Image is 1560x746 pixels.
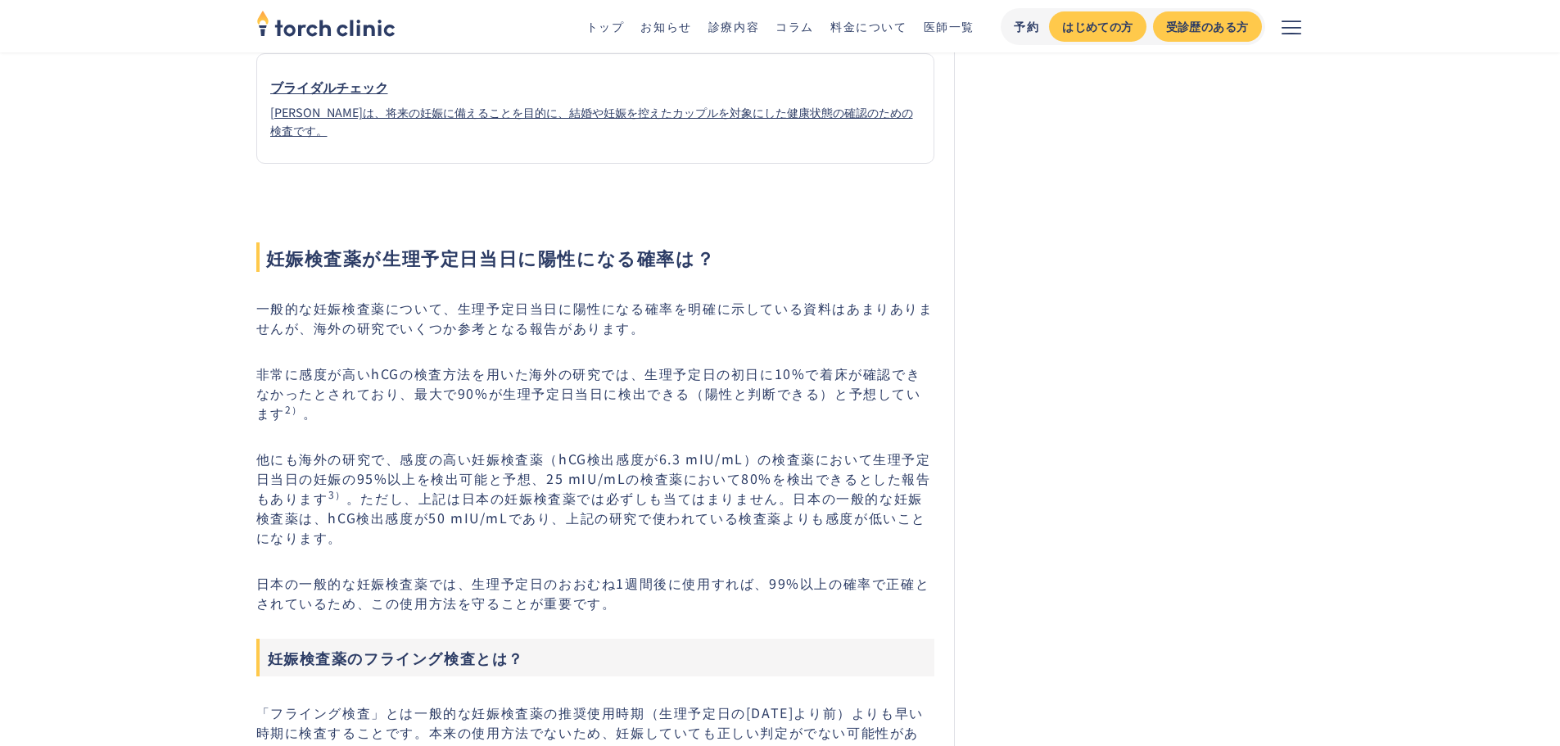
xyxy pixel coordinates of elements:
[830,18,907,34] a: 料金について
[285,402,303,416] sup: 2）
[256,298,935,337] p: 一般的な妊娠検査薬について、生理予定日当日に陽性になる確率を明確に示している資料はあまりありませんが、海外の研究でいくつか参考となる報告があります。
[270,77,921,97] div: ブライダルチェック
[256,364,935,423] p: 非常に感度が高いhCGの検査方法を用いた海外の研究では、生理予定日の初日に10%で着床が確認できなかったとされており、最大で90%が生理予定日当日に検出できる（陽性と判断できる）と予想しています 。
[640,18,691,34] a: お知らせ
[1062,18,1133,35] div: はじめての方
[1166,18,1249,35] div: 受診歴のある方
[708,18,759,34] a: 診療内容
[775,18,814,34] a: コラム
[1153,11,1262,42] a: 受診歴のある方
[328,487,346,501] sup: 3）
[256,449,935,547] p: 他にも海外の研究で、感度の高い妊娠検査薬（hCG検出感度が6.3 mIU/mL）の検査薬において生理予定日当日の妊娠の95%以上を検出可能と予想、25 mIU/mLの検査薬において80%を検出で...
[256,639,935,676] h3: 妊娠検査薬のフライング検査とは？
[256,5,396,41] img: torch clinic
[924,18,974,34] a: 医師一覧
[270,103,921,138] div: [PERSON_NAME]は、将来の妊娠に備えることを目的に、結婚や妊娠を控えたカップルを対象にした健康状態の確認のための検査です。
[256,11,396,41] a: home
[1014,18,1039,35] div: 予約
[586,18,625,34] a: トップ
[256,53,935,164] a: ブライダルチェック[PERSON_NAME]は、将来の妊娠に備えることを目的に、結婚や妊娠を控えたカップルを対象にした健康状態の確認のための検査です。
[256,242,935,272] span: 妊娠検査薬が生理予定日当日に陽性になる確率は？
[1049,11,1146,42] a: はじめての方
[256,573,935,613] p: 日本の一般的な妊娠検査薬では、生理予定日のおおむね1週間後に使用すれば、99%以上の確率で正確とされているため、この使用方法を守ることが重要です。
